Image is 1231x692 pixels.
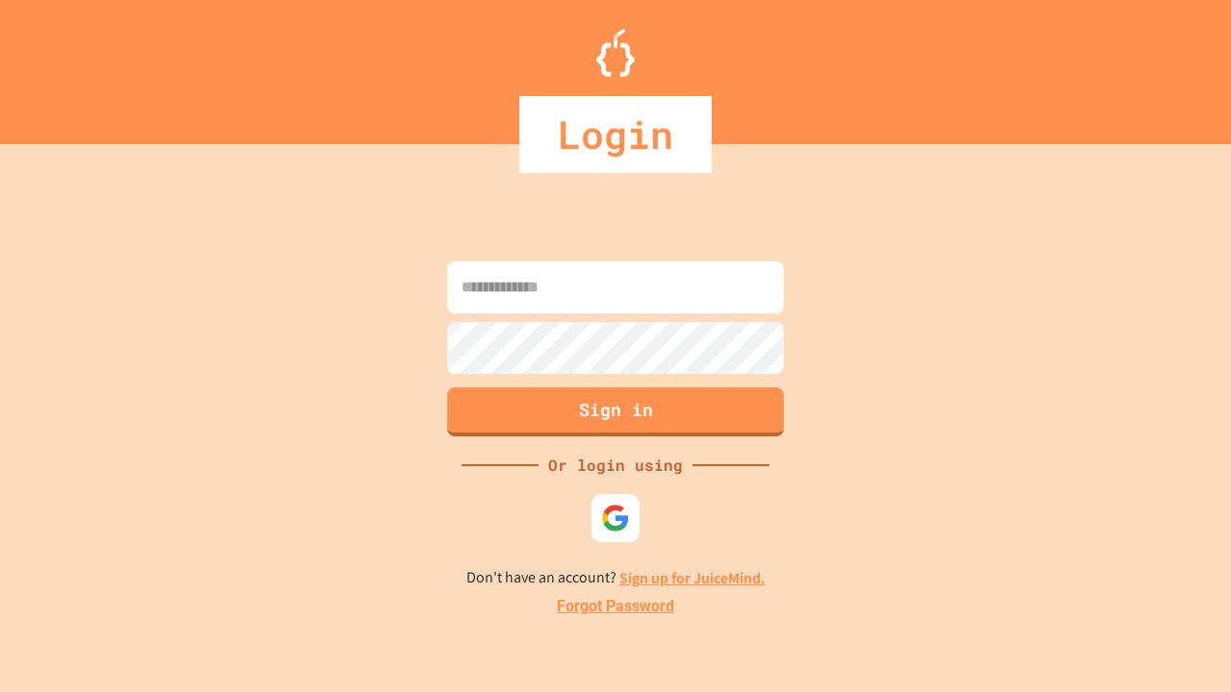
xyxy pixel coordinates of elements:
[1150,615,1212,673] iframe: chat widget
[601,504,630,532] img: google-icon.svg
[596,29,635,77] img: Logo.svg
[619,568,766,588] a: Sign up for JuiceMind.
[557,595,674,618] a: Forgot Password
[539,454,692,477] div: Or login using
[466,566,766,590] p: Don't have an account?
[519,96,712,173] div: Login
[1071,531,1212,613] iframe: chat widget
[447,387,784,436] button: Sign in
